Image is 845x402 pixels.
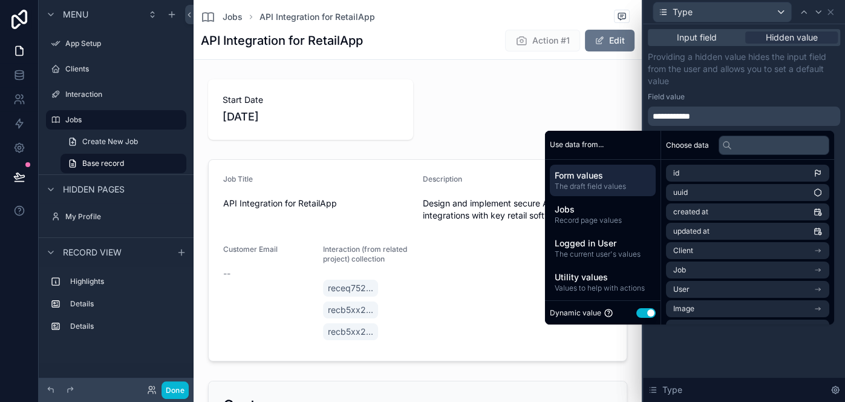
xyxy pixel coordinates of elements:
label: Field value [648,92,685,102]
span: Logged in User [555,237,651,249]
span: Record view [63,246,122,259]
label: Interaction [65,90,184,99]
div: scrollable content [661,160,834,325]
span: updated at [673,226,710,236]
a: Create New Job [60,132,186,151]
span: Dynamic value [550,308,601,318]
div: scrollable content [39,266,194,348]
label: My Profile [65,212,184,222]
a: Base record [60,154,186,173]
span: Jobs [555,203,651,216]
p: Providing a hidden value hides the input field from the user and allows you to set a default value [648,51,840,87]
span: Input field [677,31,717,44]
a: Jobs [201,10,243,24]
span: Image [673,304,694,314]
a: Clients [46,59,186,79]
a: App Setup [46,34,186,53]
span: Hidden value [766,31,818,44]
span: Values to help with actions [555,283,651,293]
span: uuid [673,188,688,197]
span: Base record [82,159,124,168]
span: Type [662,384,682,396]
span: Job [673,265,686,275]
span: Use data from... [550,140,604,150]
label: Jobs [65,115,179,125]
label: App Setup [65,39,184,48]
label: Details [70,299,181,309]
span: Type [673,6,693,18]
span: Menu [63,8,88,21]
label: Details [70,321,181,331]
button: Type [653,2,792,22]
span: Create New Job [82,137,138,147]
span: The current user's values [555,249,651,259]
a: Interaction [46,85,186,104]
label: Highlights [70,277,181,286]
span: Utility values [555,271,651,283]
a: API Integration for RetailApp [259,11,375,23]
button: Edit [585,30,635,51]
div: scrollable content [545,160,661,301]
label: Clients [65,64,184,74]
span: The draft field values [555,182,651,191]
a: Jobs [46,110,186,130]
span: Record page values [555,216,651,225]
span: Hidden pages [63,183,125,196]
span: Client [673,246,693,255]
span: User [673,285,690,294]
span: id [673,168,679,178]
span: Choose data [666,140,709,150]
a: My Profile [46,207,186,226]
span: created at [673,207,708,217]
span: Form values [555,170,651,182]
span: Jobs [223,11,243,23]
h1: API Integration for RetailApp [201,32,363,49]
button: Done [161,381,189,399]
